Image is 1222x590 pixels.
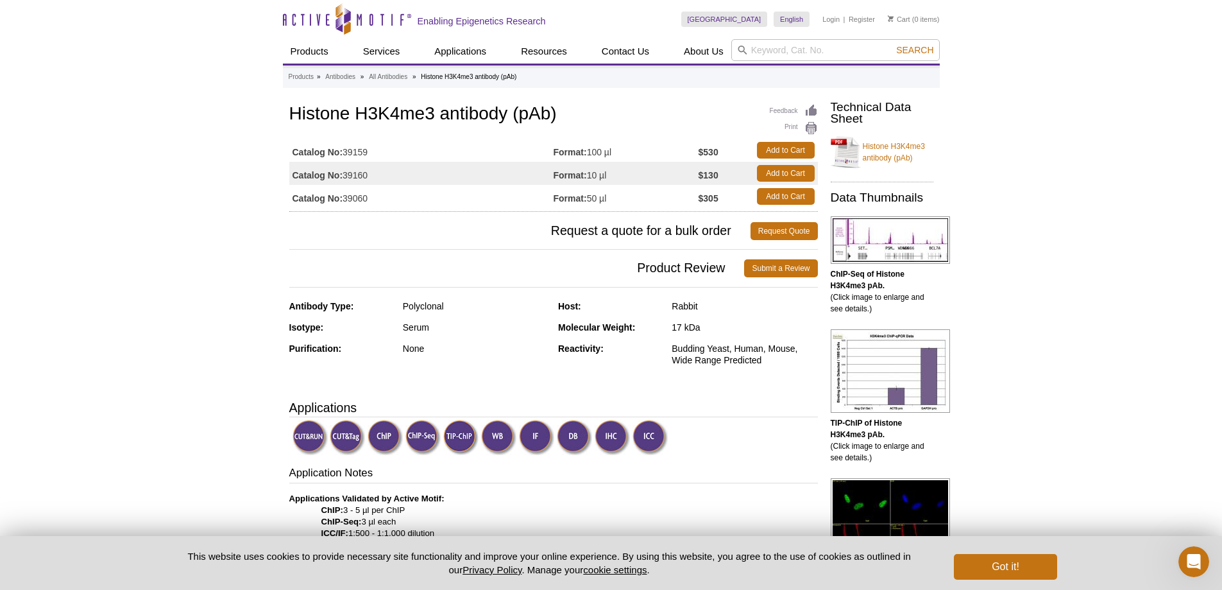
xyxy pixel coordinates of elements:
[583,564,647,575] button: cookie settings
[289,301,354,311] strong: Antibody Type:
[831,329,950,413] img: Histone H3K4me3 antibody (pAb) tested by TIP-ChIP.
[896,45,933,55] span: Search
[325,71,355,83] a: Antibodies
[770,104,818,118] a: Feedback
[317,73,321,80] li: »
[744,259,817,277] a: Submit a Review
[888,15,894,22] img: Your Cart
[831,270,904,290] b: ChIP-Seq of Histone H3K4me3 pAb.
[403,343,548,354] div: None
[757,188,815,205] a: Add to Cart
[831,216,950,264] img: Histone H3K4me3 antibody (pAb) tested by ChIP-Seq.
[844,12,845,27] li: |
[681,12,768,27] a: [GEOGRAPHIC_DATA]
[321,517,362,526] strong: ChIP-Seq:
[849,15,875,24] a: Register
[699,193,718,204] strong: $305
[554,185,699,208] td: 50 µl
[289,494,445,503] b: Applications Validated by Active Motif:
[369,71,407,83] a: All Antibodies
[774,12,810,27] a: English
[554,169,587,181] strong: Format:
[361,73,364,80] li: »
[672,300,817,312] div: Rabbit
[594,39,657,64] a: Contact Us
[632,420,668,455] img: Immunocytochemistry Validated
[554,193,587,204] strong: Format:
[293,146,343,158] strong: Catalog No:
[1178,546,1209,577] iframe: Intercom live chat
[558,343,604,354] strong: Reactivity:
[558,322,635,333] strong: Molecular Weight:
[751,222,818,240] a: Request Quote
[481,420,516,455] img: Western Blot Validated
[427,39,494,64] a: Applications
[368,420,403,455] img: ChIP Validated
[289,162,554,185] td: 39160
[558,301,581,311] strong: Host:
[831,133,933,171] a: Histone H3K4me3 antibody (pAb)
[731,39,940,61] input: Keyword, Cat. No.
[831,478,950,569] img: Histone H3K4me3 antibody (pAb) tested by immunofluorescence.
[293,193,343,204] strong: Catalog No:
[289,398,818,417] h3: Applications
[892,44,937,56] button: Search
[831,101,933,125] h2: Technical Data Sheet
[321,528,349,538] strong: ICC/IF:
[699,169,718,181] strong: $130
[293,420,328,455] img: CUT&RUN Validated
[672,322,817,333] div: 17 kDa
[519,420,554,455] img: Immunofluorescence Validated
[289,71,314,83] a: Products
[595,420,630,455] img: Immunohistochemistry Validated
[513,39,575,64] a: Resources
[283,39,336,64] a: Products
[443,420,479,455] img: TIP-ChIP Validated
[676,39,731,64] a: About Us
[554,139,699,162] td: 100 µl
[554,162,699,185] td: 10 µl
[770,121,818,135] a: Print
[289,222,751,240] span: Request a quote for a bulk order
[699,146,718,158] strong: $530
[289,465,818,483] h3: Application Notes
[289,185,554,208] td: 39060
[293,169,343,181] strong: Catalog No:
[321,505,343,515] strong: ChIP:
[403,322,548,333] div: Serum
[412,73,416,80] li: »
[831,419,903,439] b: TIP-ChIP of Histone H3K4me3 pAb.
[557,420,592,455] img: Dot Blot Validated
[289,139,554,162] td: 39159
[289,322,324,333] strong: Isotype:
[831,417,933,464] p: (Click image to enlarge and see details.)
[462,564,522,575] a: Privacy Policy
[554,146,587,158] strong: Format:
[421,73,516,80] li: Histone H3K4me3 antibody (pAb)
[954,554,1057,580] button: Got it!
[165,550,933,577] p: This website uses cookies to provide necessary site functionality and improve your online experie...
[289,104,818,126] h1: Histone H3K4me3 antibody (pAb)
[289,343,342,354] strong: Purification:
[672,343,817,366] div: Budding Yeast, Human, Mouse, Wide Range Predicted
[405,420,441,455] img: ChIP-Seq Validated
[888,15,910,24] a: Cart
[831,192,933,204] h2: Data Thumbnails
[757,142,815,159] a: Add to Cart
[289,259,745,277] span: Product Review
[418,15,546,27] h2: Enabling Epigenetics Research
[822,15,840,24] a: Login
[757,165,815,182] a: Add to Cart
[403,300,548,312] div: Polyclonal
[888,12,940,27] li: (0 items)
[330,420,365,455] img: CUT&Tag Validated
[355,39,408,64] a: Services
[831,268,933,315] p: (Click image to enlarge and see details.)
